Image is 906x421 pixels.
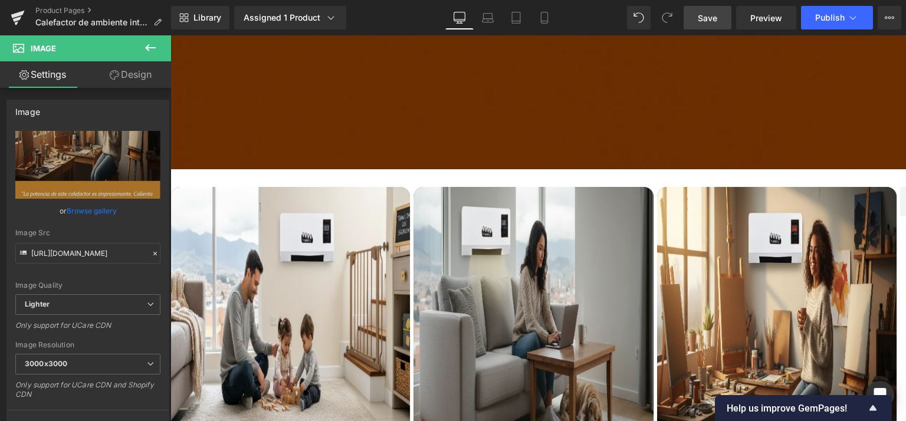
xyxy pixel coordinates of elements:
input: Link [15,243,160,264]
span: Publish [815,13,845,22]
span: Save [698,12,717,24]
span: Help us improve GemPages! [727,403,866,414]
div: Only support for UCare CDN and Shopify CDN [15,380,160,407]
div: Image Resolution [15,341,160,349]
a: Tablet [502,6,530,29]
div: Image Quality [15,281,160,290]
div: Assigned 1 Product [244,12,337,24]
a: Desktop [445,6,474,29]
a: Preview [736,6,796,29]
button: More [878,6,901,29]
a: Mobile [530,6,559,29]
div: or [15,205,160,217]
button: Redo [655,6,679,29]
a: Design [88,61,173,88]
button: Undo [627,6,651,29]
button: Publish [801,6,873,29]
a: Browse gallery [67,200,117,221]
div: Only support for UCare CDN [15,321,160,338]
b: 3000x3000 [25,359,67,368]
span: Image [31,44,56,53]
span: Library [193,12,221,23]
a: Laptop [474,6,502,29]
a: Product Pages [35,6,171,15]
div: Image Src [15,229,160,237]
span: Preview [750,12,782,24]
div: Open Intercom Messenger [866,381,894,409]
b: Lighter [25,300,50,308]
a: New Library [171,6,229,29]
span: Calefactor de ambiente inteligente digital [35,18,149,27]
div: Image [15,100,40,117]
button: Show survey - Help us improve GemPages! [727,401,880,415]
